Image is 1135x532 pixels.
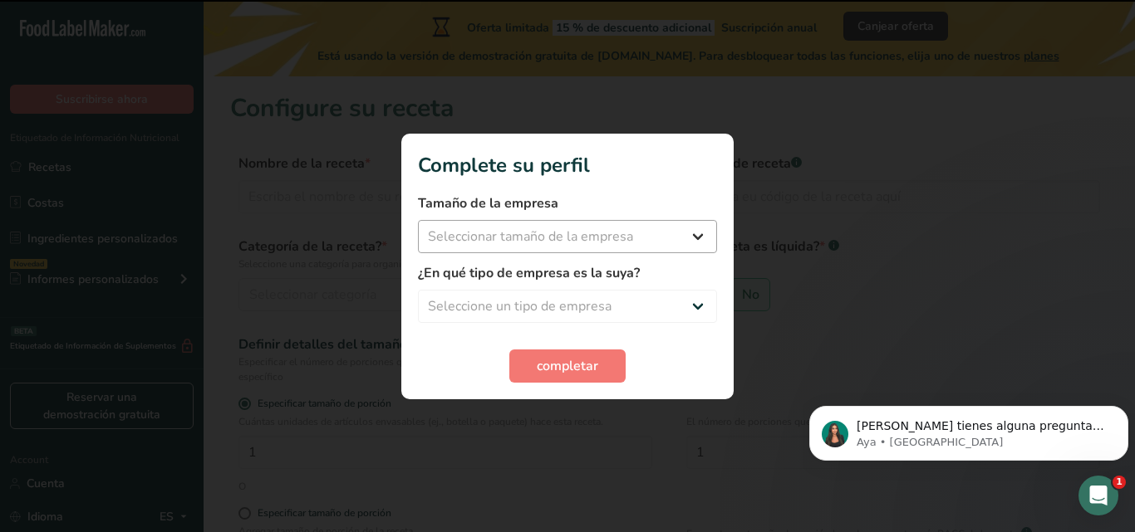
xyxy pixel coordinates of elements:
[537,356,598,376] span: completar
[1113,476,1126,489] span: 1
[418,263,717,283] label: ¿En qué tipo de empresa es la suya?
[509,349,626,383] button: completar
[803,371,1135,487] iframe: Intercom notifications mensaje
[418,193,717,213] label: Tamaño de la empresa
[1078,476,1118,515] iframe: Intercom live chat
[418,150,717,180] h1: Complete su perfil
